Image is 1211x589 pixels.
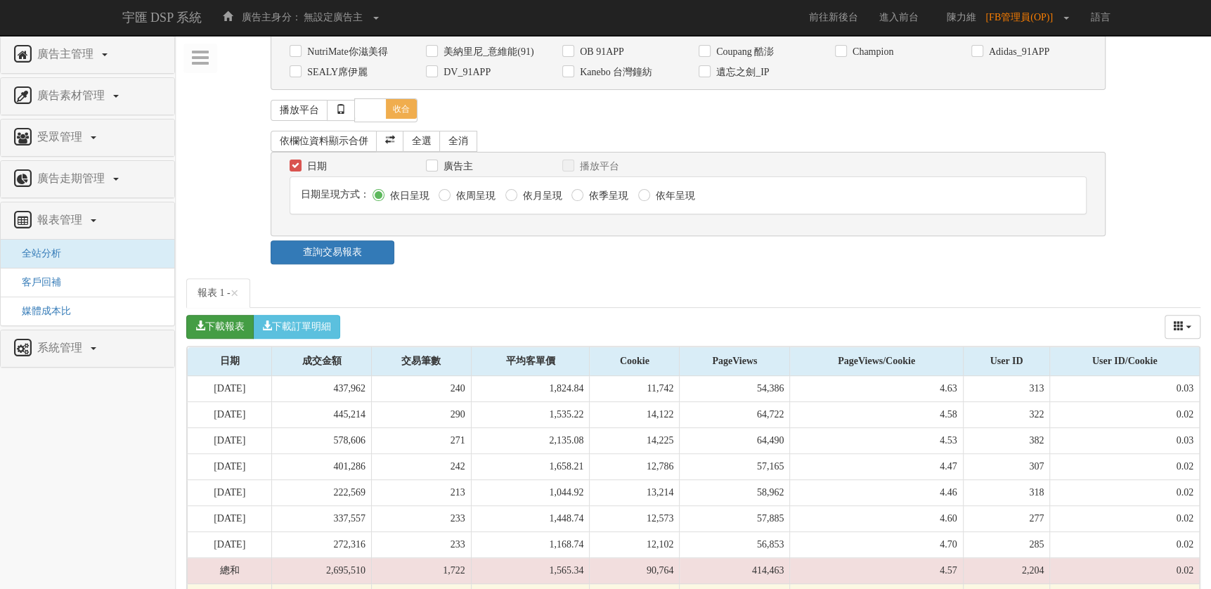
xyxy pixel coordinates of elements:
[372,506,472,532] td: 233
[11,277,61,287] span: 客戶回補
[576,45,624,59] label: OB 91APP
[590,532,680,558] td: 12,102
[34,172,112,184] span: 廣告走期管理
[272,428,372,454] td: 578,606
[519,189,562,203] label: 依月呈現
[471,376,590,402] td: 1,824.84
[439,131,477,152] a: 全消
[849,45,893,59] label: Champion
[963,402,1050,428] td: 322
[188,506,272,532] td: [DATE]
[188,480,272,506] td: [DATE]
[1050,454,1200,480] td: 0.02
[985,45,1049,59] label: Adidas_91APP
[34,89,112,101] span: 廣告素材管理
[590,347,679,375] div: Cookie
[590,428,680,454] td: 14,225
[680,376,790,402] td: 54,386
[963,428,1050,454] td: 382
[372,454,472,480] td: 242
[188,376,272,402] td: [DATE]
[440,65,491,79] label: DV_91APP
[301,189,370,200] span: 日期呈現方式：
[1050,506,1200,532] td: 0.02
[188,454,272,480] td: [DATE]
[188,347,271,375] div: 日期
[471,532,590,558] td: 1,168.74
[790,532,963,558] td: 4.70
[963,506,1050,532] td: 277
[188,402,272,428] td: [DATE]
[963,480,1050,506] td: 318
[713,65,769,79] label: 遺忘之劍_IP
[272,347,371,375] div: 成交金額
[188,532,272,558] td: [DATE]
[34,214,89,226] span: 報表管理
[271,240,394,264] a: 查詢交易報表
[372,347,471,375] div: 交易筆數
[964,347,1050,375] div: User ID
[985,12,1060,22] span: [FB管理員(OP)]
[471,402,590,428] td: 1,535.22
[304,65,368,79] label: SEALY席伊麗
[472,347,590,375] div: 平均客單價
[304,12,363,22] span: 無設定廣告主
[188,428,272,454] td: [DATE]
[790,506,963,532] td: 4.60
[11,44,164,66] a: 廣告主管理
[11,337,164,360] a: 系統管理
[680,558,790,584] td: 414,463
[231,285,239,302] span: ×
[1165,315,1201,339] div: Columns
[590,558,680,584] td: 90,764
[680,480,790,506] td: 58,962
[680,402,790,428] td: 64,722
[576,160,619,174] label: 播放平台
[963,376,1050,402] td: 313
[272,506,372,532] td: 337,557
[1050,532,1200,558] td: 0.02
[242,12,301,22] span: 廣告主身分：
[387,189,429,203] label: 依日呈現
[188,558,272,584] td: 總和
[963,558,1050,584] td: 2,204
[272,558,372,584] td: 2,695,510
[680,347,789,375] div: PageViews
[790,480,963,506] td: 4.46
[790,558,963,584] td: 4.57
[253,315,340,339] button: 下載訂單明細
[1050,347,1199,375] div: User ID/Cookie
[272,454,372,480] td: 401,286
[11,306,71,316] a: 媒體成本比
[372,558,472,584] td: 1,722
[1050,558,1200,584] td: 0.02
[440,160,473,174] label: 廣告主
[790,454,963,480] td: 4.47
[304,160,327,174] label: 日期
[34,342,89,354] span: 系統管理
[680,532,790,558] td: 56,853
[11,127,164,149] a: 受眾管理
[272,402,372,428] td: 445,214
[272,376,372,402] td: 437,962
[1050,376,1200,402] td: 0.03
[11,209,164,232] a: 報表管理
[790,376,963,402] td: 4.63
[372,376,472,402] td: 240
[680,428,790,454] td: 64,490
[304,45,387,59] label: NutriMate你滋美得
[272,480,372,506] td: 222,569
[440,45,533,59] label: 美納里尼_意維能(91)
[372,428,472,454] td: 271
[386,99,417,119] span: 收合
[11,168,164,190] a: 廣告走期管理
[1050,480,1200,506] td: 0.02
[471,506,590,532] td: 1,448.74
[963,532,1050,558] td: 285
[1165,315,1201,339] button: columns
[372,532,472,558] td: 233
[963,454,1050,480] td: 307
[590,506,680,532] td: 12,573
[790,347,962,375] div: PageViews/Cookie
